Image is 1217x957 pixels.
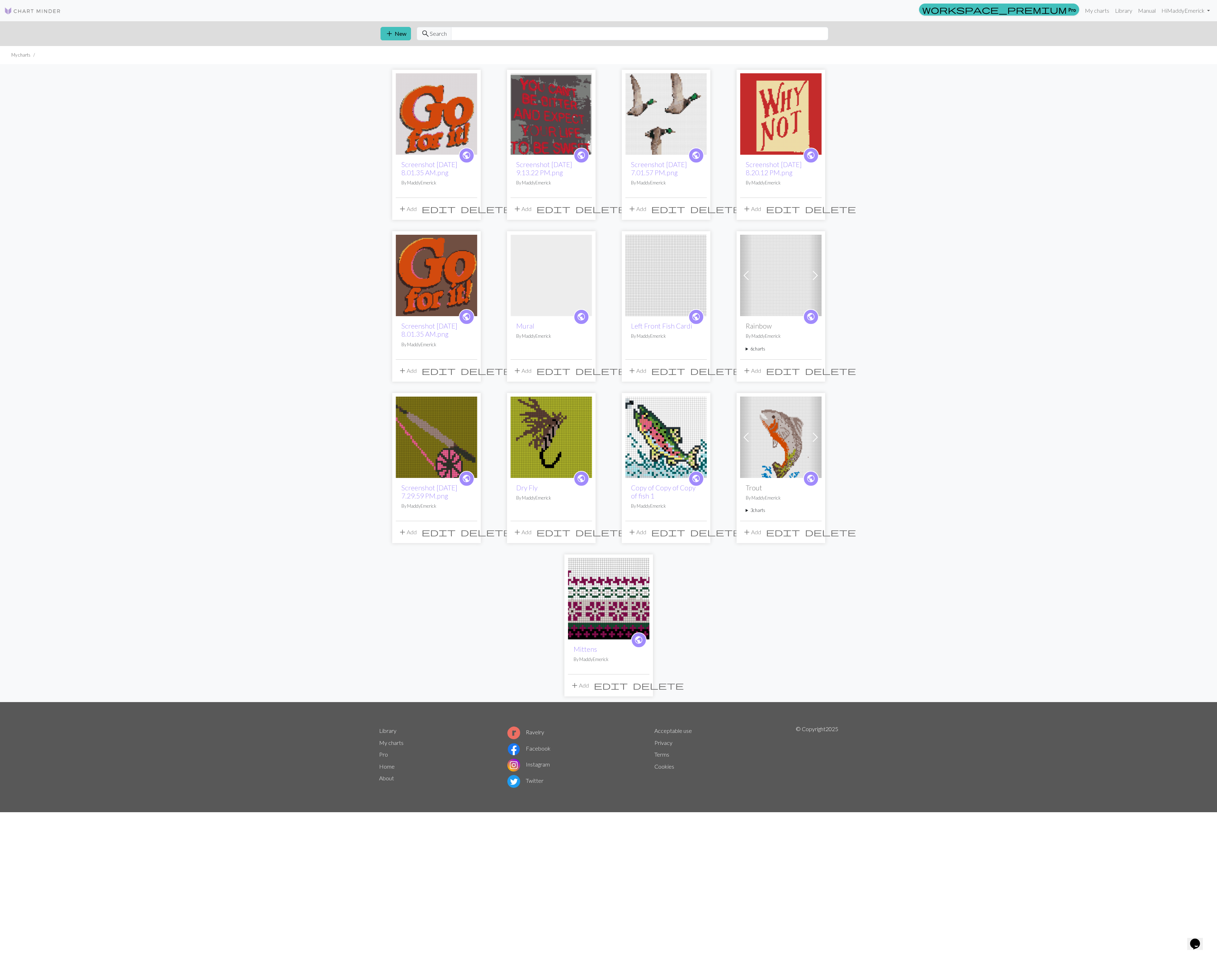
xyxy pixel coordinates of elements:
[922,5,1067,15] span: workspace_premium
[574,656,644,663] p: By MaddyEmerick
[805,204,856,214] span: delete
[574,148,589,163] a: public
[396,202,419,216] button: Add
[688,309,704,325] a: public
[649,525,688,539] button: Edit
[743,527,751,537] span: add
[591,679,630,692] button: Edit
[654,751,669,758] a: Terms
[577,473,586,484] span: public
[651,528,685,536] i: Edit
[577,311,586,322] span: public
[803,309,819,325] a: public
[806,148,815,163] i: public
[577,310,586,324] i: public
[802,364,858,377] button: Delete
[688,364,744,377] button: Delete
[536,366,570,375] i: Edit
[461,204,512,214] span: delete
[746,180,816,186] p: By MaddyEmerick
[1112,4,1135,18] a: Library
[630,679,686,692] button: Delete
[401,180,472,186] p: By MaddyEmerick
[507,727,520,739] img: Ravelry logo
[628,527,636,537] span: add
[688,148,704,163] a: public
[513,204,522,214] span: add
[746,484,816,492] h2: Trout
[462,473,471,484] span: public
[534,202,573,216] button: Edit
[511,433,592,440] a: Dry Fly
[764,525,802,539] button: Edit
[692,150,700,161] span: public
[654,727,692,734] a: Acceptable use
[536,204,570,214] span: edit
[462,472,471,486] i: public
[573,525,629,539] button: Delete
[651,204,685,214] span: edit
[513,527,522,537] span: add
[379,739,404,746] a: My charts
[625,235,707,316] img: Left Front Fish Cardi
[575,527,626,537] span: delete
[740,110,822,116] a: Why Not
[461,366,512,376] span: delete
[396,433,477,440] a: Reel
[396,110,477,116] a: Screenshot 2025-08-10 at 8.01.35 AM.png
[536,205,570,213] i: Edit
[746,346,816,352] summary: 6charts
[746,160,802,177] a: Screenshot [DATE] 8.20.12 PM.png
[574,645,597,653] a: Mittens
[422,366,456,375] i: Edit
[766,528,800,536] i: Edit
[379,727,396,734] a: Library
[458,364,514,377] button: Delete
[577,148,586,163] i: public
[398,366,407,376] span: add
[806,311,815,322] span: public
[631,322,692,330] a: Left Front Fish Cardi
[422,205,456,213] i: Edit
[746,322,816,330] h2: Rainbow
[746,495,816,501] p: By MaddyEmerick
[507,743,520,756] img: Facebook logo
[507,775,520,788] img: Twitter logo
[396,235,477,316] img: Screenshot 2025-08-10 at 8.01.35 AM.png
[459,148,474,163] a: public
[692,473,700,484] span: public
[573,202,629,216] button: Delete
[649,202,688,216] button: Edit
[746,507,816,514] summary: 3charts
[740,433,822,440] a: Trout
[1135,4,1159,18] a: Manual
[385,29,394,39] span: add
[398,204,407,214] span: add
[802,525,858,539] button: Delete
[594,681,628,690] i: Edit
[651,366,685,375] i: Edit
[516,180,586,186] p: By MaddyEmerick
[690,366,741,376] span: delete
[802,202,858,216] button: Delete
[462,150,471,161] span: public
[379,775,394,781] a: About
[574,471,589,486] a: public
[459,471,474,486] a: public
[516,495,586,501] p: By MaddyEmerick
[740,364,764,377] button: Add
[631,484,695,500] a: Copy of Copy of Copy of fish 1
[511,525,534,539] button: Add
[803,148,819,163] a: public
[536,366,570,376] span: edit
[422,527,456,537] span: edit
[625,525,649,539] button: Add
[379,751,388,758] a: Pro
[511,364,534,377] button: Add
[806,472,815,486] i: public
[570,680,579,690] span: add
[462,148,471,163] i: public
[651,366,685,376] span: edit
[461,527,512,537] span: delete
[421,29,430,39] span: search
